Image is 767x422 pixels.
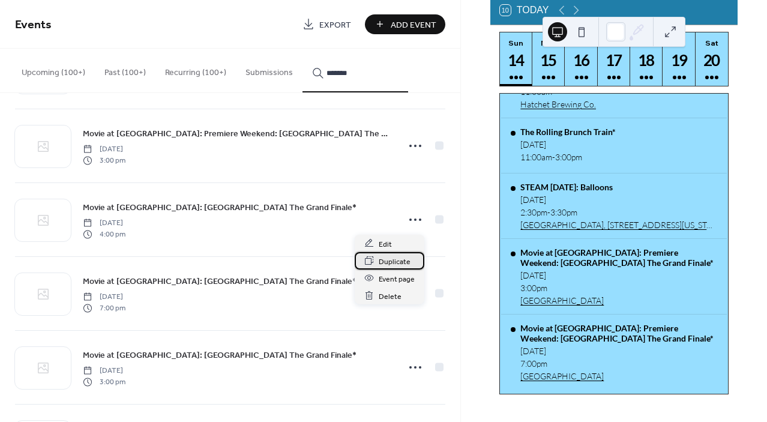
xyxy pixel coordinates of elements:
span: [DATE] [83,292,125,303]
span: Edit [379,238,392,250]
a: Export [293,14,360,34]
span: Movie at [GEOGRAPHIC_DATA]: [GEOGRAPHIC_DATA] The Grand Finale* [83,202,356,214]
button: 10Today [496,2,553,19]
a: [GEOGRAPHIC_DATA] [520,371,717,381]
span: 2:30pm [520,207,547,217]
span: 11:00am [520,152,552,162]
div: Sun [504,38,529,47]
button: Sun14 [500,32,532,86]
a: Movie at [GEOGRAPHIC_DATA]: [GEOGRAPHIC_DATA] The Grand Finale* [83,348,356,362]
div: [DATE] [520,194,717,205]
span: - [552,152,555,162]
button: Thu18 [630,32,663,86]
button: Recurring (100+) [155,49,236,91]
div: 17 [604,50,624,70]
span: Export [319,19,351,31]
a: [GEOGRAPHIC_DATA] [520,295,717,306]
button: Past (100+) [95,49,155,91]
button: Wed17 [598,32,630,86]
span: Event page [379,273,415,285]
span: Duplicate [379,255,411,268]
span: 3:00pm [555,152,582,162]
span: [DATE] [83,144,125,155]
div: STEAM [DATE]: Balloons [520,182,717,192]
span: Add Event [391,19,436,31]
a: Movie at [GEOGRAPHIC_DATA]: [GEOGRAPHIC_DATA] The Grand Finale* [83,274,356,288]
span: [DATE] [83,366,125,376]
button: Submissions [236,49,302,91]
div: 18 [637,50,657,70]
span: Movie at [GEOGRAPHIC_DATA]: [GEOGRAPHIC_DATA] The Grand Finale* [83,349,356,362]
span: - [547,207,550,217]
div: 16 [571,50,591,70]
div: The Rolling Brunch Train* [520,127,616,137]
span: Movie at [GEOGRAPHIC_DATA]: Premiere Weekend: [GEOGRAPHIC_DATA] The Grand Finale* [83,128,391,140]
div: [DATE] [520,270,717,280]
span: 4:00 pm [83,229,125,240]
a: Movie at [GEOGRAPHIC_DATA]: Premiere Weekend: [GEOGRAPHIC_DATA] The Grand Finale* [83,127,391,140]
button: Add Event [365,14,445,34]
span: 3:00 pm [83,376,125,387]
span: Movie at [GEOGRAPHIC_DATA]: [GEOGRAPHIC_DATA] The Grand Finale* [83,276,356,288]
span: 7:00 pm [83,303,125,313]
button: Tue16 [565,32,597,86]
button: Fri19 [663,32,695,86]
div: Movie at [GEOGRAPHIC_DATA]: Premiere Weekend: [GEOGRAPHIC_DATA] The Grand Finale* [520,323,717,343]
div: 3:00pm [520,283,717,293]
span: 3:00 pm [83,155,125,166]
span: [DATE] [83,218,125,229]
div: [DATE] [520,346,717,356]
span: Events [15,13,52,37]
span: Delete [379,290,402,303]
div: 20 [702,50,722,70]
div: [DATE] [520,139,616,149]
button: Upcoming (100+) [12,49,95,91]
a: Hatchet Brewing Co. [520,99,596,109]
div: Mon [536,38,561,47]
div: 15 [539,50,559,70]
button: Mon15 [532,32,565,86]
span: 3:30pm [550,207,577,217]
div: 14 [507,50,526,70]
button: Sat20 [696,32,728,86]
div: Movie at [GEOGRAPHIC_DATA]: Premiere Weekend: [GEOGRAPHIC_DATA] The Grand Finale* [520,247,717,268]
div: 7:00pm [520,358,717,369]
div: 19 [669,50,689,70]
a: [GEOGRAPHIC_DATA], [STREET_ADDRESS][US_STATE] [520,220,717,230]
a: Movie at [GEOGRAPHIC_DATA]: [GEOGRAPHIC_DATA] The Grand Finale* [83,200,356,214]
div: Sat [699,38,724,47]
